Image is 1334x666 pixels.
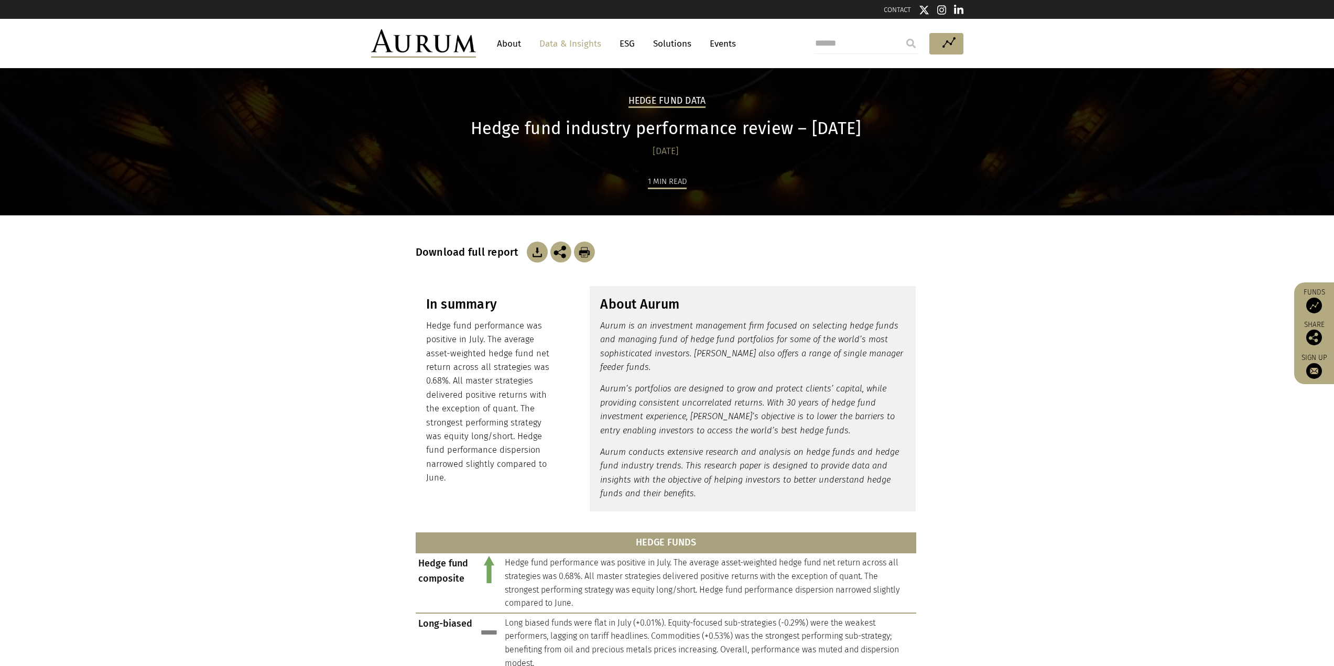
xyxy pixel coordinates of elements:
[527,242,548,263] img: Download Article
[371,29,476,58] img: Aurum
[574,242,595,263] img: Download Article
[1299,321,1329,345] div: Share
[628,95,706,108] h2: Hedge Fund Data
[1306,363,1322,379] img: Sign up to our newsletter
[426,319,557,485] p: Hedge fund performance was positive in July. The average asset-weighted hedge fund net return acr...
[416,553,476,613] td: Hedge fund composite
[600,321,903,372] em: Aurum is an investment management firm focused on selecting hedge funds and managing fund of hedg...
[550,242,571,263] img: Share this post
[600,447,899,498] em: Aurum conducts extensive research and analysis on hedge funds and hedge fund industry trends. Thi...
[1306,330,1322,345] img: Share this post
[492,34,526,53] a: About
[416,532,916,553] th: HEDGE FUNDS
[884,6,911,14] a: CONTACT
[937,5,947,15] img: Instagram icon
[954,5,963,15] img: Linkedin icon
[614,34,640,53] a: ESG
[600,384,895,435] em: Aurum’s portfolios are designed to grow and protect clients’ capital, while providing consistent ...
[416,118,916,139] h1: Hedge fund industry performance review – [DATE]
[1299,353,1329,379] a: Sign up
[600,297,905,312] h3: About Aurum
[919,5,929,15] img: Twitter icon
[426,297,557,312] h3: In summary
[1299,288,1329,313] a: Funds
[648,34,697,53] a: Solutions
[416,144,916,159] div: [DATE]
[534,34,606,53] a: Data & Insights
[416,246,524,258] h3: Download full report
[648,175,687,189] div: 1 min read
[1306,298,1322,313] img: Access Funds
[502,553,916,613] td: Hedge fund performance was positive in July. The average asset-weighted hedge fund net return acr...
[704,34,736,53] a: Events
[901,33,921,54] input: Submit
